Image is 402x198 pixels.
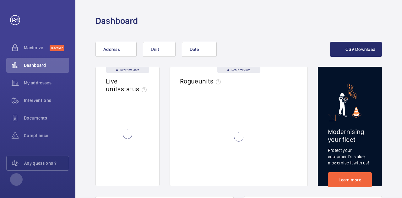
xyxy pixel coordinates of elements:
[103,47,120,52] span: Address
[50,45,64,51] span: Discover
[330,42,382,57] button: CSV Download
[180,77,223,85] h2: Rogue
[24,115,69,121] span: Documents
[95,15,138,27] h1: Dashboard
[95,42,137,57] button: Address
[198,77,224,85] span: units
[339,83,361,118] img: marketing-card.svg
[151,47,159,52] span: Unit
[328,147,372,166] p: Protect your equipment's value, modernise it with us!
[217,67,260,73] div: Real time data
[24,132,69,139] span: Compliance
[328,172,372,187] a: Learn more
[24,45,50,51] span: Maximize
[106,67,149,73] div: Real time data
[121,85,149,93] span: status
[24,97,69,104] span: Interventions
[106,77,149,93] h2: Live units
[328,128,372,143] h2: Modernising your fleet
[345,47,375,52] span: CSV Download
[24,62,69,68] span: Dashboard
[143,42,176,57] button: Unit
[24,80,69,86] span: My addresses
[182,42,217,57] button: Date
[190,47,199,52] span: Date
[24,160,69,166] span: Any questions ?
